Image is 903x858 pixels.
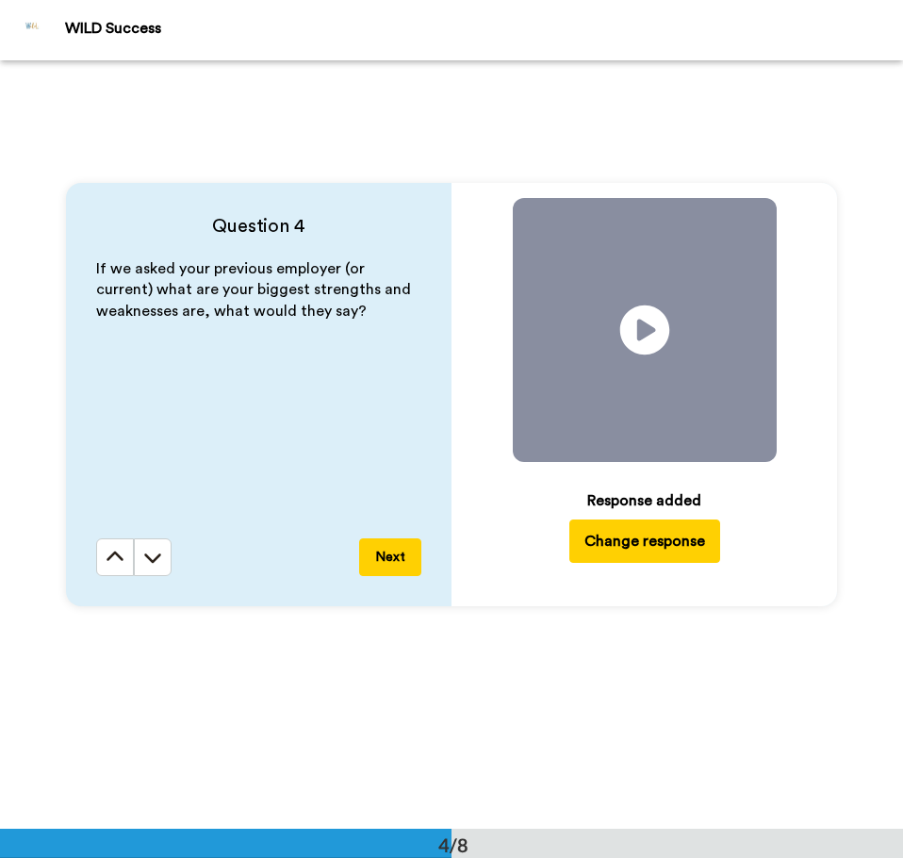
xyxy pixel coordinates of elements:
[569,520,720,563] button: Change response
[10,8,56,53] img: Profile Image
[96,261,415,320] span: If we asked your previous employer (or current) what are your biggest strengths and weaknesses ar...
[96,213,421,239] h4: Question 4
[65,20,902,38] div: WILD Success
[408,832,499,858] div: 4/8
[359,538,421,576] button: Next
[587,489,701,512] div: Response added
